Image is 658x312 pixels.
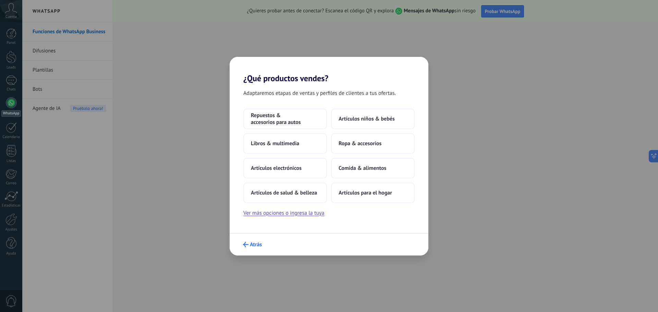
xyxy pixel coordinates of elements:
button: Artículos de salud & belleza [243,183,327,203]
span: Adaptaremos etapas de ventas y perfiles de clientes a tus ofertas. [243,89,396,98]
span: Libros & multimedia [251,140,299,147]
span: Artículos niños & bebés [339,115,395,122]
button: Ropa & accesorios [331,133,415,154]
button: Libros & multimedia [243,133,327,154]
span: Artículos de salud & belleza [251,189,317,196]
span: Artículos para el hogar [339,189,392,196]
span: Ropa & accesorios [339,140,381,147]
button: Artículos niños & bebés [331,109,415,129]
span: Repuestos & accesorios para autos [251,112,319,126]
button: Ver más opciones o ingresa la tuya [243,209,324,217]
h2: ¿Qué productos vendes? [230,57,428,83]
span: Atrás [250,242,262,247]
span: Comida & alimentos [339,165,386,172]
button: Atrás [240,239,265,250]
button: Artículos para el hogar [331,183,415,203]
button: Comida & alimentos [331,158,415,178]
button: Repuestos & accesorios para autos [243,109,327,129]
span: Artículos electrónicos [251,165,302,172]
button: Artículos electrónicos [243,158,327,178]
